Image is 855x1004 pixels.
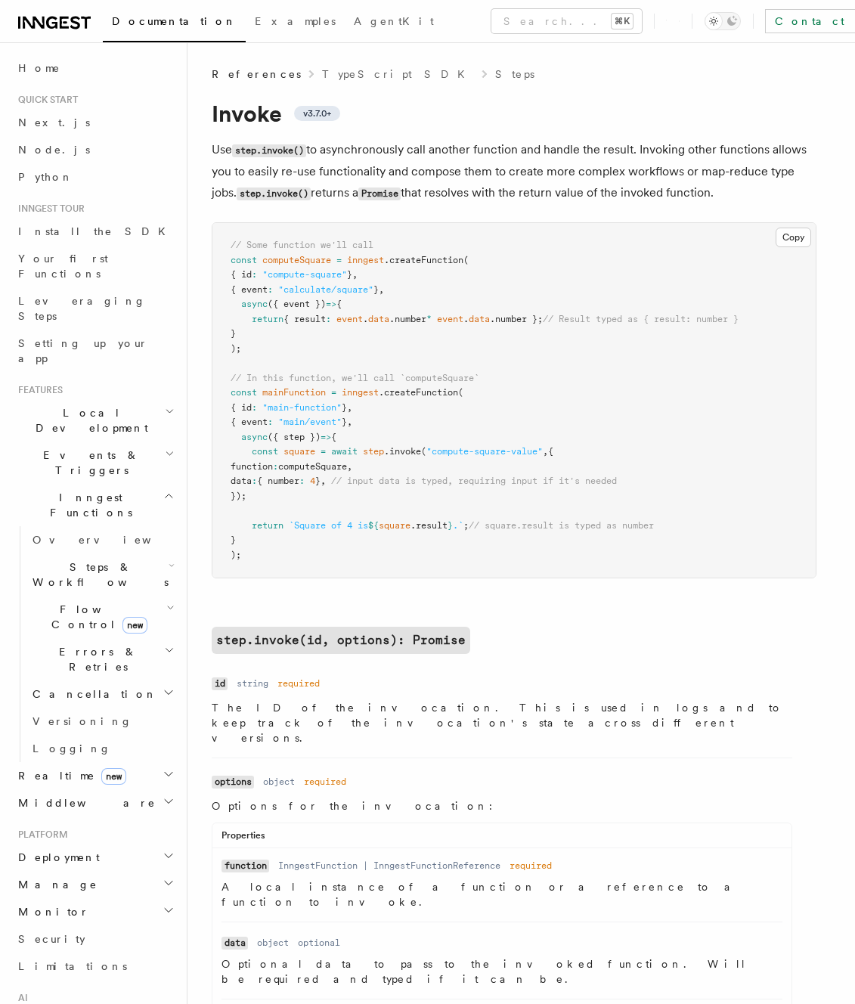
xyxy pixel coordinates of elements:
span: Monitor [12,904,89,919]
span: Leveraging Steps [18,295,146,322]
span: => [321,432,331,442]
div: Properties [212,829,791,848]
span: // Some function we'll call [231,240,373,250]
a: Leveraging Steps [12,287,178,330]
span: .number }; [490,314,543,324]
span: : [268,284,273,295]
span: Local Development [12,405,165,435]
a: Node.js [12,136,178,163]
a: Your first Functions [12,245,178,287]
code: function [221,860,269,872]
code: Promise [358,187,401,200]
dd: required [510,860,552,872]
span: Versioning [33,715,132,727]
span: , [352,269,358,280]
span: Documentation [112,15,237,27]
span: = [321,446,326,457]
span: } [347,269,352,280]
dd: object [263,776,295,788]
span: { id [231,402,252,413]
span: { event [231,417,268,427]
span: Errors & Retries [26,644,164,674]
a: Logging [26,735,178,762]
span: = [336,255,342,265]
button: Deployment [12,844,178,871]
span: mainFunction [262,387,326,398]
span: v3.7.0+ [303,107,331,119]
code: options [212,776,254,789]
span: } [315,476,321,486]
span: new [122,617,147,634]
span: : [268,417,273,427]
span: computeSquare [278,461,347,472]
span: . [363,314,368,324]
span: : [252,402,257,413]
span: { result [283,314,326,324]
button: Errors & Retries [26,638,178,680]
span: Next.js [18,116,90,129]
span: const [231,255,257,265]
span: .number [389,314,426,324]
span: // square.result is typed as number [469,520,654,531]
span: } [373,284,379,295]
span: inngest [342,387,379,398]
a: Python [12,163,178,191]
span: Node.js [18,144,90,156]
span: await [331,446,358,457]
span: event [336,314,363,324]
span: : [273,461,278,472]
span: , [321,476,326,486]
span: ); [231,343,241,354]
a: AgentKit [345,5,443,41]
span: Middleware [12,795,156,810]
span: Overview [33,534,188,546]
span: , [347,461,352,472]
a: Overview [26,526,178,553]
span: . [463,314,469,324]
button: Cancellation [26,680,178,708]
a: Examples [246,5,345,41]
span: , [347,402,352,413]
code: id [212,677,228,690]
span: } [342,417,347,427]
span: `Square of 4 is [289,520,368,531]
code: data [221,937,248,950]
dd: object [257,937,289,949]
a: Next.js [12,109,178,136]
kbd: ⌘K [612,14,633,29]
span: "main/event" [278,417,342,427]
span: const [252,446,278,457]
span: => [326,299,336,309]
span: computeSquare [262,255,331,265]
span: Quick start [12,94,78,106]
span: Logging [33,742,111,755]
span: data [368,314,389,324]
p: Use to asynchronously call another function and handle the result. Invoking other functions allow... [212,139,816,204]
a: TypeScript SDK [322,67,474,82]
a: Setting up your app [12,330,178,372]
span: Cancellation [26,686,157,702]
button: Monitor [12,898,178,925]
button: Steps & Workflows [26,553,178,596]
a: Home [12,54,178,82]
span: } [231,328,236,339]
button: Copy [776,228,811,247]
a: Limitations [12,953,178,980]
span: ; [463,520,469,531]
button: Manage [12,871,178,898]
button: Middleware [12,789,178,817]
p: A local instance of a function or a reference to a function to invoke. [221,879,782,909]
a: Security [12,925,178,953]
span: ( [458,387,463,398]
span: ( [463,255,469,265]
span: "compute-square-value" [426,446,543,457]
button: Events & Triggers [12,442,178,484]
dd: required [304,776,346,788]
span: Setting up your app [18,337,148,364]
span: } [231,535,236,545]
span: .result [410,520,448,531]
code: step.invoke() [237,187,311,200]
code: step.invoke() [232,144,306,157]
a: Steps [495,67,534,82]
button: Realtimenew [12,762,178,789]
